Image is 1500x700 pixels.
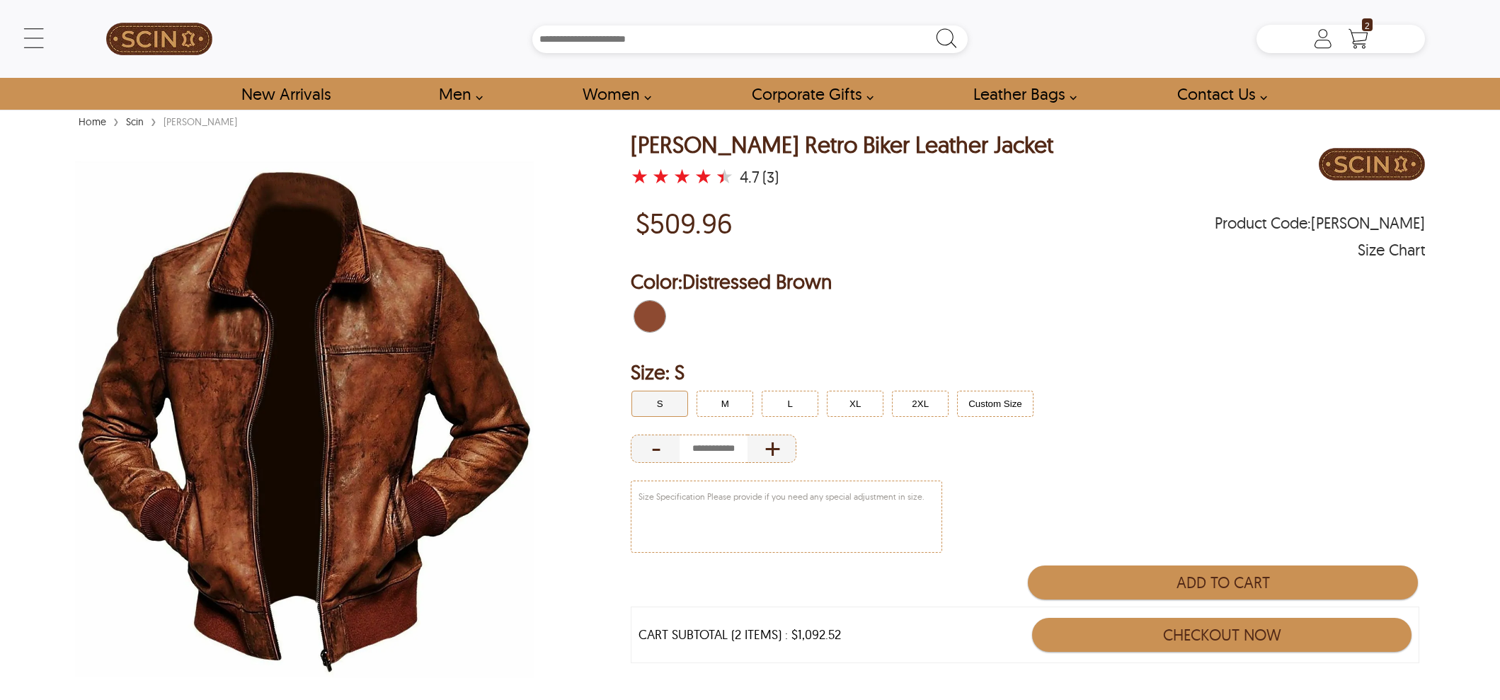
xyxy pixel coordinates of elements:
div: [PERSON_NAME] [160,115,241,129]
div: Size Chart [1358,243,1425,257]
div: 4.7 [740,170,760,184]
a: contact-us [1161,78,1275,110]
button: Click to select S [631,391,688,417]
div: (3) [762,170,779,184]
a: Shop Leather Corporate Gifts [735,78,881,110]
a: Scin [122,115,147,128]
span: Distressed Brown [682,269,832,294]
label: 3 rating [673,169,691,183]
div: Distressed Brown [631,297,669,335]
div: [PERSON_NAME] Retro Biker Leather Jacket [631,132,1053,157]
button: Click to select XL [827,391,883,417]
label: 1 rating [631,169,648,183]
label: 5 rating [716,169,733,183]
span: Product Code: ABEL [1215,216,1425,230]
h1: Abel Retro Biker Leather Jacket [631,132,1053,157]
img: Brand Logo PDP Image [1319,132,1425,196]
button: Add to Cart [1028,566,1418,599]
button: Click to select Custom Size [957,391,1034,417]
a: SCIN [75,7,244,71]
a: shop men's leather jackets [423,78,491,110]
button: Click to select 2XL [892,391,949,417]
button: Checkout Now [1032,618,1412,652]
p: Price of $509.96 [636,207,733,239]
a: Shop Leather Bags [957,78,1084,110]
span: 2 [1362,18,1373,31]
button: Click to select L [762,391,818,417]
span: › [113,108,119,133]
a: Home [75,115,110,128]
h2: Selected Filter by Size: S [631,358,1425,386]
a: Abel Retro Biker Leather Jacket with a 4.666666666666667 Star Rating and 3 Product Review } [631,167,737,187]
label: 4 rating [694,169,712,183]
div: CART SUBTOTAL (2 ITEMS) : $1,092.52 [639,628,841,642]
span: › [151,108,156,133]
div: Decrease Quantity of Item [631,435,680,463]
button: Click to select M [697,391,753,417]
textarea: Size Specification Please provide if you need any special adjustment in size. [631,481,941,552]
a: Brand Logo PDP Image [1319,132,1425,200]
a: Shop New Arrivals [225,78,346,110]
img: SCIN [106,7,212,71]
a: Shopping Cart [1344,28,1373,50]
a: Shop Women Leather Jackets [566,78,659,110]
label: 2 rating [652,169,670,183]
div: Increase Quantity of Item [748,435,796,463]
h2: Selected Color: by Distressed Brown [631,268,1425,296]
